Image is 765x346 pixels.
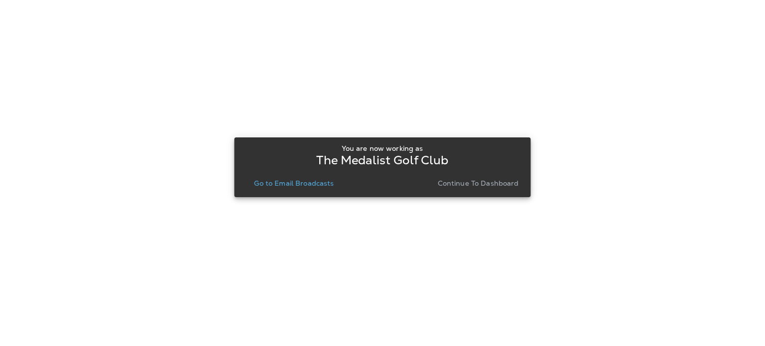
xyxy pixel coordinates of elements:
p: You are now working as [342,144,423,152]
p: The Medalist Golf Club [316,156,448,164]
p: Continue to Dashboard [438,179,519,187]
button: Continue to Dashboard [434,176,523,190]
p: Go to Email Broadcasts [254,179,334,187]
button: Go to Email Broadcasts [250,176,338,190]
